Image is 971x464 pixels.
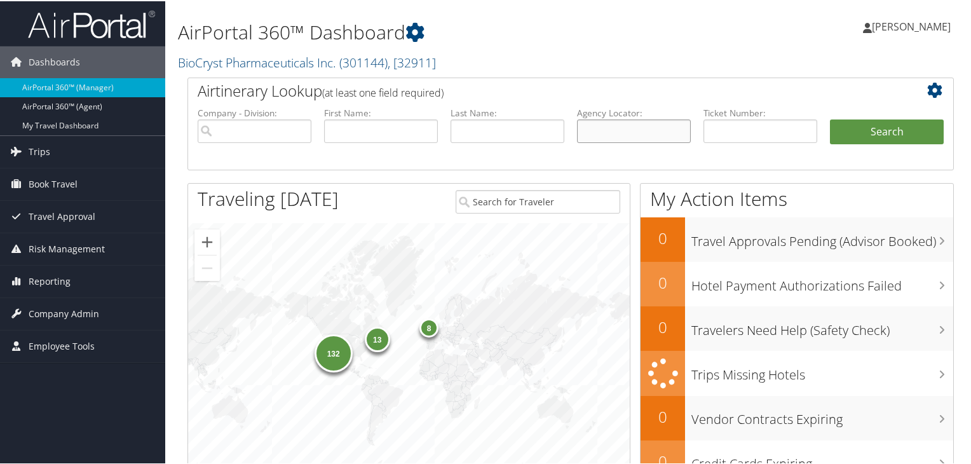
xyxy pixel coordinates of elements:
[641,226,685,248] h2: 0
[198,184,339,211] h1: Traveling [DATE]
[641,395,953,439] a: 0Vendor Contracts Expiring
[322,85,444,99] span: (at least one field required)
[863,6,963,44] a: [PERSON_NAME]
[29,297,99,329] span: Company Admin
[314,332,352,371] div: 132
[324,106,438,118] label: First Name:
[29,200,95,231] span: Travel Approval
[691,314,953,338] h3: Travelers Need Help (Safety Check)
[28,8,155,38] img: airportal-logo.png
[178,18,702,44] h1: AirPortal 360™ Dashboard
[703,106,817,118] label: Ticket Number:
[29,329,95,361] span: Employee Tools
[198,106,311,118] label: Company - Division:
[641,261,953,305] a: 0Hotel Payment Authorizations Failed
[830,118,944,144] button: Search
[339,53,388,70] span: ( 301144 )
[691,403,953,427] h3: Vendor Contracts Expiring
[641,271,685,292] h2: 0
[29,45,80,77] span: Dashboards
[456,189,621,212] input: Search for Traveler
[691,270,953,294] h3: Hotel Payment Authorizations Failed
[577,106,691,118] label: Agency Locator:
[419,317,438,336] div: 8
[641,305,953,350] a: 0Travelers Need Help (Safety Check)
[29,264,71,296] span: Reporting
[451,106,564,118] label: Last Name:
[691,358,953,383] h3: Trips Missing Hotels
[29,167,78,199] span: Book Travel
[29,232,105,264] span: Risk Management
[641,216,953,261] a: 0Travel Approvals Pending (Advisor Booked)
[872,18,951,32] span: [PERSON_NAME]
[388,53,436,70] span: , [ 32911 ]
[29,135,50,167] span: Trips
[641,315,685,337] h2: 0
[641,405,685,426] h2: 0
[194,254,220,280] button: Zoom out
[364,325,390,351] div: 13
[178,53,436,70] a: BioCryst Pharmaceuticals Inc.
[691,225,953,249] h3: Travel Approvals Pending (Advisor Booked)
[641,350,953,395] a: Trips Missing Hotels
[198,79,880,100] h2: Airtinerary Lookup
[641,184,953,211] h1: My Action Items
[194,228,220,254] button: Zoom in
